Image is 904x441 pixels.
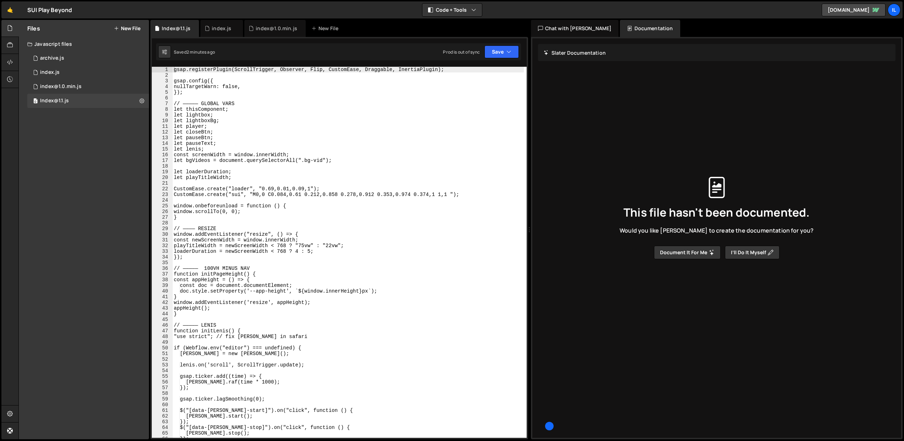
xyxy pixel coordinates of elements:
[654,246,721,259] button: Document it for me
[212,25,231,32] div: index.js
[822,4,886,16] a: [DOMAIN_NAME]
[152,129,173,135] div: 12
[152,305,173,311] div: 43
[152,180,173,186] div: 21
[162,25,190,32] div: Index@1.1.js
[152,413,173,419] div: 62
[256,25,297,32] div: index@1.0.min.js
[152,425,173,430] div: 64
[152,163,173,169] div: 18
[152,430,173,436] div: 65
[152,334,173,339] div: 48
[27,6,72,14] div: SUI Play Beyond
[152,107,173,112] div: 8
[40,69,60,76] div: index.js
[152,254,173,260] div: 34
[888,4,900,16] a: Il
[152,158,173,163] div: 17
[484,45,519,58] button: Save
[152,203,173,209] div: 25
[152,402,173,408] div: 60
[422,4,482,16] button: Code + Tools
[152,277,173,283] div: 38
[152,118,173,124] div: 10
[152,243,173,249] div: 32
[152,226,173,232] div: 29
[620,20,680,37] div: Documentation
[152,135,173,141] div: 13
[152,84,173,89] div: 4
[152,124,173,129] div: 11
[152,362,173,368] div: 53
[152,192,173,197] div: 23
[623,207,810,218] span: This file hasn't been documented.
[152,322,173,328] div: 46
[40,55,64,61] div: archive.js
[725,246,780,259] button: I’ll do it myself
[152,237,173,243] div: 31
[152,89,173,95] div: 5
[152,345,173,351] div: 50
[40,98,69,104] div: Index@1.1.js
[174,49,215,55] div: Saved
[152,288,173,294] div: 40
[152,391,173,396] div: 58
[152,209,173,214] div: 26
[152,197,173,203] div: 24
[152,396,173,402] div: 59
[27,51,149,65] div: 13362/34351.js
[152,249,173,254] div: 33
[152,146,173,152] div: 15
[27,80,149,94] div: 13362/34425.js
[40,83,82,90] div: index@1.0.min.js
[620,227,814,234] span: Would you like [PERSON_NAME] to create the documentation for you?
[19,37,149,51] div: Javascript files
[152,368,173,374] div: 54
[152,379,173,385] div: 56
[152,232,173,237] div: 30
[544,49,606,56] h2: Slater Documentation
[27,65,149,80] div: 13362/33342.js
[1,1,19,18] a: 🤙
[152,260,173,266] div: 35
[187,49,215,55] div: 2 minutes ago
[152,214,173,220] div: 27
[152,317,173,322] div: 45
[152,283,173,288] div: 39
[152,112,173,118] div: 9
[152,141,173,146] div: 14
[152,271,173,277] div: 37
[152,385,173,391] div: 57
[443,49,480,55] div: Prod is out of sync
[152,78,173,84] div: 3
[27,94,149,108] div: 13362/45913.js
[152,408,173,413] div: 61
[311,25,341,32] div: New File
[152,175,173,180] div: 20
[152,351,173,356] div: 51
[33,99,38,104] span: 0
[152,169,173,175] div: 19
[152,67,173,72] div: 1
[152,72,173,78] div: 2
[152,266,173,271] div: 36
[152,328,173,334] div: 47
[531,20,619,37] div: Chat with [PERSON_NAME]
[152,419,173,425] div: 63
[152,374,173,379] div: 55
[152,95,173,101] div: 6
[152,152,173,158] div: 16
[152,300,173,305] div: 42
[152,311,173,317] div: 44
[152,186,173,192] div: 22
[27,24,40,32] h2: Files
[152,101,173,107] div: 7
[152,294,173,300] div: 41
[114,26,140,31] button: New File
[152,356,173,362] div: 52
[152,339,173,345] div: 49
[152,220,173,226] div: 28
